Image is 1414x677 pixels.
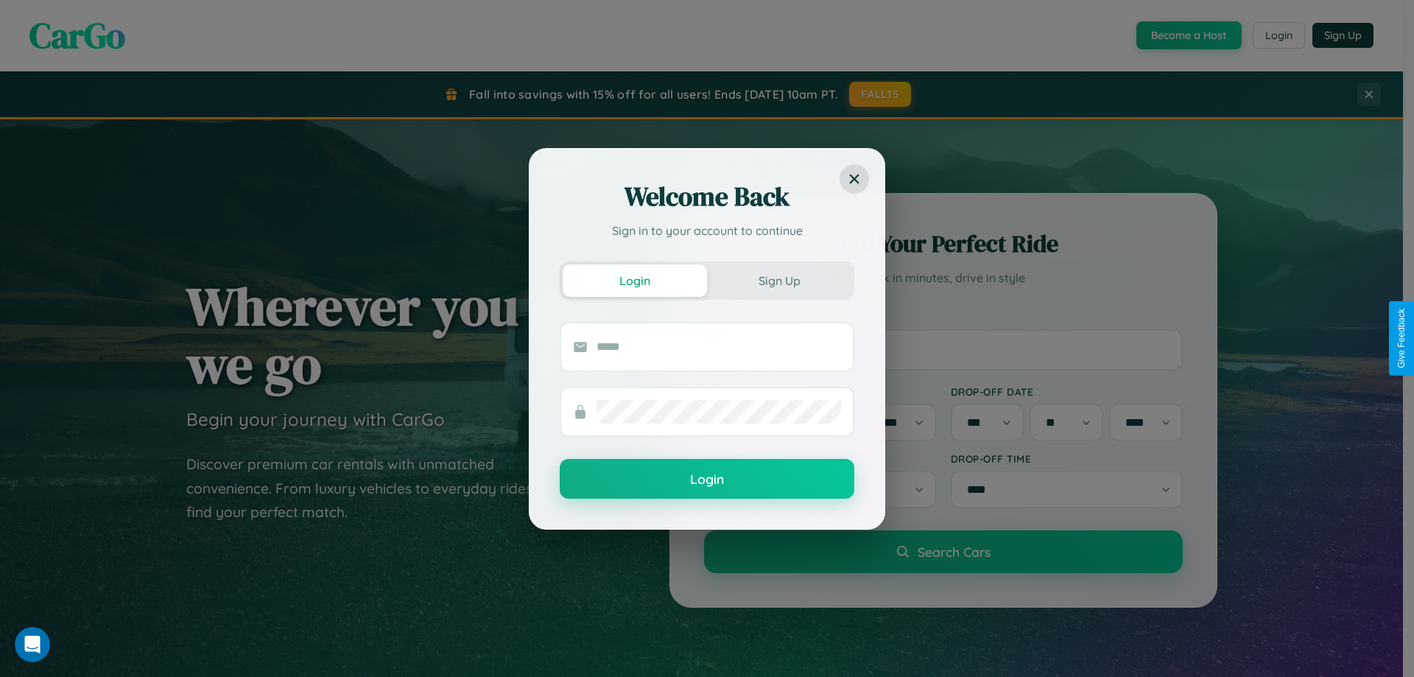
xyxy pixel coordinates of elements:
[15,627,50,662] iframe: Intercom live chat
[1396,309,1407,368] div: Give Feedback
[560,179,854,214] h2: Welcome Back
[707,264,851,297] button: Sign Up
[563,264,707,297] button: Login
[560,222,854,239] p: Sign in to your account to continue
[560,459,854,499] button: Login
